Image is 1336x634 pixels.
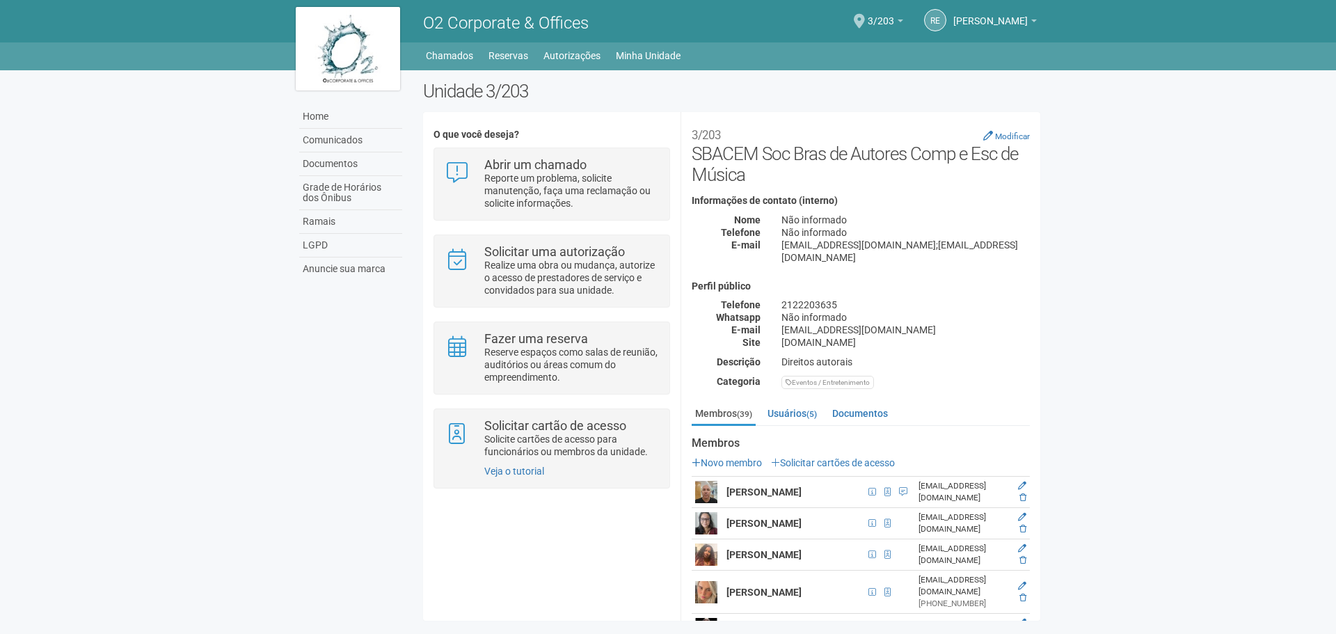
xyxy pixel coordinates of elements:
[695,544,717,566] img: user.png
[726,587,802,598] strong: [PERSON_NAME]
[771,311,1040,324] div: Não informado
[1018,544,1026,553] a: Editar membro
[721,227,761,238] strong: Telefone
[829,403,891,424] a: Documentos
[445,420,658,458] a: Solicitar cartão de acesso Solicite cartões de acesso para funcionários ou membros da unidade.
[918,598,1008,610] div: [PHONE_NUMBER]
[692,128,721,142] small: 3/203
[692,437,1030,450] strong: Membros
[918,574,1008,598] div: [EMAIL_ADDRESS][DOMAIN_NAME]
[771,356,1040,368] div: Direitos autorais
[868,17,903,29] a: 3/203
[918,543,1008,566] div: [EMAIL_ADDRESS][DOMAIN_NAME]
[1019,555,1026,565] a: Excluir membro
[692,196,1030,206] h4: Informações de contato (interno)
[726,518,802,529] strong: [PERSON_NAME]
[953,17,1037,29] a: [PERSON_NAME]
[296,7,400,90] img: logo.jpg
[806,409,817,419] small: (5)
[299,129,402,152] a: Comunicados
[716,312,761,323] strong: Whatsapp
[1018,481,1026,491] a: Editar membro
[721,299,761,310] strong: Telefone
[423,81,1040,102] h2: Unidade 3/203
[1019,493,1026,502] a: Excluir membro
[726,549,802,560] strong: [PERSON_NAME]
[742,337,761,348] strong: Site
[734,214,761,225] strong: Nome
[445,333,658,383] a: Fazer uma reserva Reserve espaços como salas de reunião, auditórios ou áreas comum do empreendime...
[737,409,752,419] small: (39)
[445,159,658,209] a: Abrir um chamado Reporte um problema, solicite manutenção, faça uma reclamação ou solicite inform...
[423,13,589,33] span: O2 Corporate & Offices
[299,105,402,129] a: Home
[771,226,1040,239] div: Não informado
[717,376,761,387] strong: Categoria
[299,257,402,280] a: Anuncie sua marca
[484,172,659,209] p: Reporte um problema, solicite manutenção, faça uma reclamação ou solicite informações.
[953,2,1028,26] span: RAIZA EDUARDA ASSIS DIAS
[299,210,402,234] a: Ramais
[781,376,874,389] div: Eventos / Entretenimento
[426,46,473,65] a: Chamados
[695,481,717,503] img: user.png
[731,239,761,251] strong: E-mail
[717,356,761,367] strong: Descrição
[1019,593,1026,603] a: Excluir membro
[868,2,894,26] span: 3/203
[484,331,588,346] strong: Fazer uma reserva
[995,132,1030,141] small: Modificar
[484,433,659,458] p: Solicite cartões de acesso para funcionários ou membros da unidade.
[692,457,762,468] a: Novo membro
[484,346,659,383] p: Reserve espaços como salas de reunião, auditórios ou áreas comum do empreendimento.
[434,129,669,140] h4: O que você deseja?
[1018,618,1026,628] a: Editar membro
[726,486,802,498] strong: [PERSON_NAME]
[771,299,1040,311] div: 2122203635
[445,246,658,296] a: Solicitar uma autorização Realize uma obra ou mudança, autorize o acesso de prestadores de serviç...
[983,130,1030,141] a: Modificar
[484,259,659,296] p: Realize uma obra ou mudança, autorize o acesso de prestadores de serviço e convidados para sua un...
[764,403,820,424] a: Usuários(5)
[543,46,601,65] a: Autorizações
[695,512,717,534] img: user.png
[1019,524,1026,534] a: Excluir membro
[771,239,1040,264] div: [EMAIL_ADDRESS][DOMAIN_NAME];[EMAIL_ADDRESS][DOMAIN_NAME]
[924,9,946,31] a: RE
[731,324,761,335] strong: E-mail
[299,152,402,176] a: Documentos
[771,336,1040,349] div: [DOMAIN_NAME]
[692,122,1030,185] h2: SBACEM Soc Bras de Autores Comp e Esc de Música
[484,466,544,477] a: Veja o tutorial
[299,234,402,257] a: LGPD
[484,418,626,433] strong: Solicitar cartão de acesso
[692,281,1030,292] h4: Perfil público
[692,403,756,426] a: Membros(39)
[488,46,528,65] a: Reservas
[299,176,402,210] a: Grade de Horários dos Ônibus
[1018,512,1026,522] a: Editar membro
[771,324,1040,336] div: [EMAIL_ADDRESS][DOMAIN_NAME]
[1018,581,1026,591] a: Editar membro
[918,512,1008,535] div: [EMAIL_ADDRESS][DOMAIN_NAME]
[771,457,895,468] a: Solicitar cartões de acesso
[918,480,1008,504] div: [EMAIL_ADDRESS][DOMAIN_NAME]
[771,214,1040,226] div: Não informado
[616,46,681,65] a: Minha Unidade
[695,581,717,603] img: user.png
[484,157,587,172] strong: Abrir um chamado
[484,244,625,259] strong: Solicitar uma autorização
